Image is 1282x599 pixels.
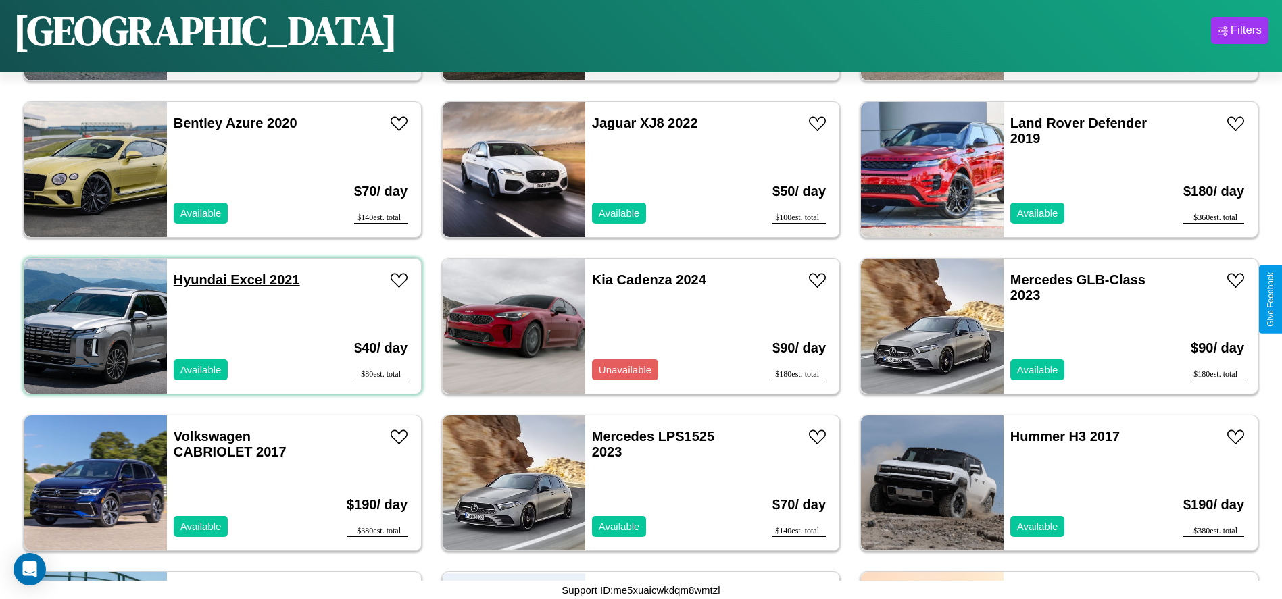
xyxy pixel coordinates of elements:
[599,204,640,222] p: Available
[1183,213,1244,224] div: $ 360 est. total
[180,361,222,379] p: Available
[347,484,408,526] h3: $ 190 / day
[354,170,408,213] h3: $ 70 / day
[347,526,408,537] div: $ 380 est. total
[1017,204,1058,222] p: Available
[772,327,826,369] h3: $ 90 / day
[772,369,826,380] div: $ 180 est. total
[354,369,408,380] div: $ 80 est. total
[772,526,826,537] div: $ 140 est. total
[562,581,720,599] p: Support ID: me5xuaicwkdqm8wmtzl
[599,361,651,379] p: Unavailable
[1211,17,1268,44] button: Filters
[1010,429,1120,444] a: Hummer H3 2017
[1017,361,1058,379] p: Available
[772,484,826,526] h3: $ 70 / day
[1266,272,1275,327] div: Give Feedback
[1231,24,1262,37] div: Filters
[1010,272,1145,303] a: Mercedes GLB-Class 2023
[354,213,408,224] div: $ 140 est. total
[14,3,397,58] h1: [GEOGRAPHIC_DATA]
[174,429,287,459] a: Volkswagen CABRIOLET 2017
[1183,170,1244,213] h3: $ 180 / day
[1010,115,1147,146] a: Land Rover Defender 2019
[1183,484,1244,526] h3: $ 190 / day
[599,517,640,536] p: Available
[1183,526,1244,537] div: $ 380 est. total
[180,517,222,536] p: Available
[772,213,826,224] div: $ 100 est. total
[592,272,706,287] a: Kia Cadenza 2024
[592,115,698,130] a: Jaguar XJ8 2022
[354,327,408,369] h3: $ 40 / day
[1017,517,1058,536] p: Available
[592,429,714,459] a: Mercedes LPS1525 2023
[174,115,297,130] a: Bentley Azure 2020
[174,272,300,287] a: Hyundai Excel 2021
[1191,369,1244,380] div: $ 180 est. total
[14,553,46,585] div: Open Intercom Messenger
[772,170,826,213] h3: $ 50 / day
[1191,327,1244,369] h3: $ 90 / day
[180,204,222,222] p: Available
